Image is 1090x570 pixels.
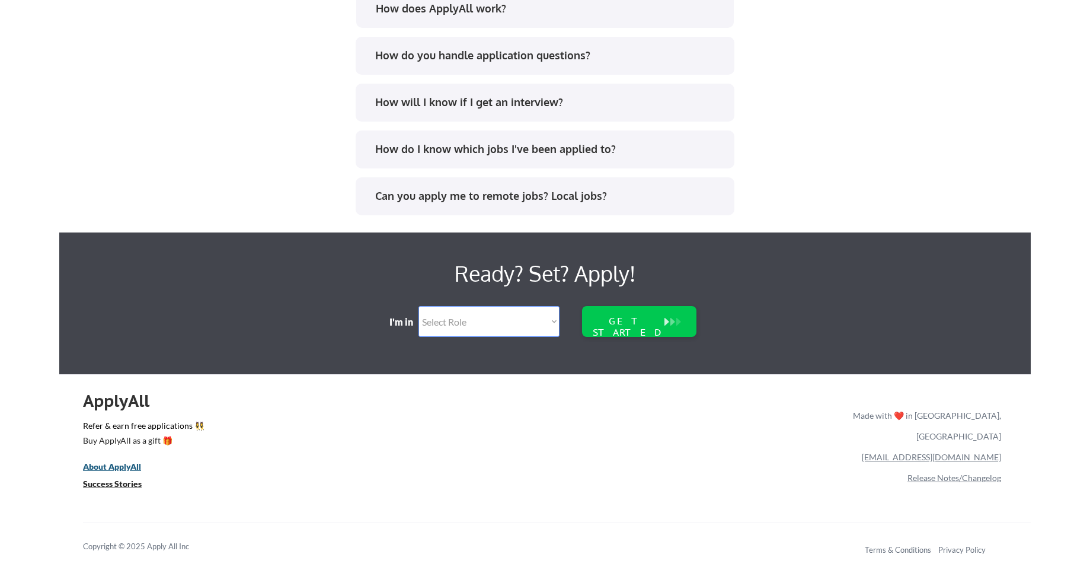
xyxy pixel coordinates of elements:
div: ApplyAll [83,391,163,411]
a: [EMAIL_ADDRESS][DOMAIN_NAME] [862,452,1001,462]
a: About ApplyAll [83,460,158,475]
a: Success Stories [83,477,158,492]
div: GET STARTED [590,316,666,338]
a: Buy ApplyAll as a gift 🎁 [83,434,202,449]
a: Privacy Policy [938,545,986,555]
a: Release Notes/Changelog [907,473,1001,483]
div: How do I know which jobs I've been applied to? [375,142,723,157]
div: How do you handle application questions? [375,48,723,63]
div: Buy ApplyAll as a gift 🎁 [83,437,202,445]
a: Refer & earn free applications 👯‍♀️ [83,422,605,434]
div: How does ApplyAll work? [376,1,724,16]
div: Made with ❤️ in [GEOGRAPHIC_DATA], [GEOGRAPHIC_DATA] [848,405,1001,447]
div: I'm in [389,316,421,329]
div: Ready? Set? Apply! [225,256,865,291]
div: Copyright © 2025 Apply All Inc [83,541,219,553]
u: Success Stories [83,479,142,489]
a: Terms & Conditions [865,545,931,555]
u: About ApplyAll [83,461,141,472]
div: How will I know if I get an interview? [375,95,723,110]
div: Can you apply me to remote jobs? Local jobs? [375,189,723,203]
